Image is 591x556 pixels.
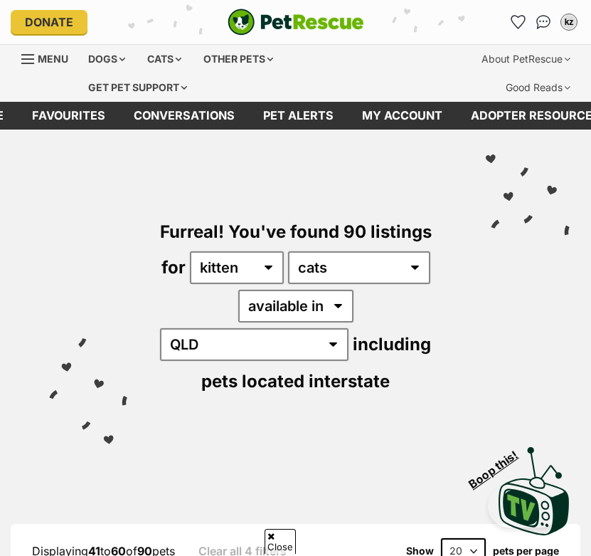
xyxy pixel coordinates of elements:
[21,45,78,70] a: Menu
[558,11,580,33] button: My account
[201,334,431,392] span: including pets located interstate
[265,529,296,554] span: Close
[11,10,87,34] a: Donate
[249,102,348,130] a: Pet alerts
[193,45,283,73] div: Other pets
[488,485,563,528] iframe: Help Scout Beacon - Open
[78,73,197,102] div: Get pet support
[499,447,570,535] img: PetRescue TV logo
[38,53,68,65] span: Menu
[228,9,364,36] img: logo-cat-932fe2b9b8326f06289b0f2fb663e598f794de774fb13d1741a6617ecf9a85b4.svg
[18,102,119,130] a: Favourites
[472,45,580,73] div: About PetRescue
[160,221,432,278] span: Furreal! You've found 90 listings for
[506,11,580,33] ul: Account quick links
[78,45,135,73] div: Dogs
[496,73,580,102] div: Good Reads
[562,15,576,29] div: kz
[467,439,532,491] span: Boop this!
[119,102,249,130] a: conversations
[536,15,551,29] img: chat-41dd97257d64d25036548639549fe6c8038ab92f7586957e7f3b1b290dea8141.svg
[228,9,364,36] a: PetRescue
[348,102,457,130] a: My account
[532,11,555,33] a: Conversations
[137,45,191,73] div: Cats
[499,434,570,538] a: Boop this!
[506,11,529,33] a: Favourites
